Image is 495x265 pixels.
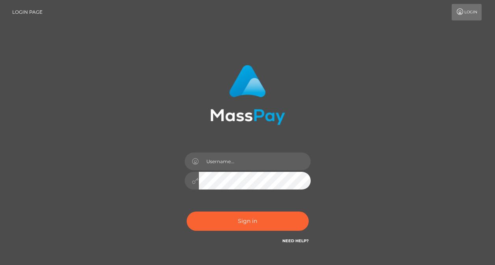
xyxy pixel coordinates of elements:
[199,153,311,170] input: Username...
[210,65,285,125] img: MassPay Login
[452,4,482,20] a: Login
[187,212,309,231] button: Sign in
[282,238,309,243] a: Need Help?
[12,4,43,20] a: Login Page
